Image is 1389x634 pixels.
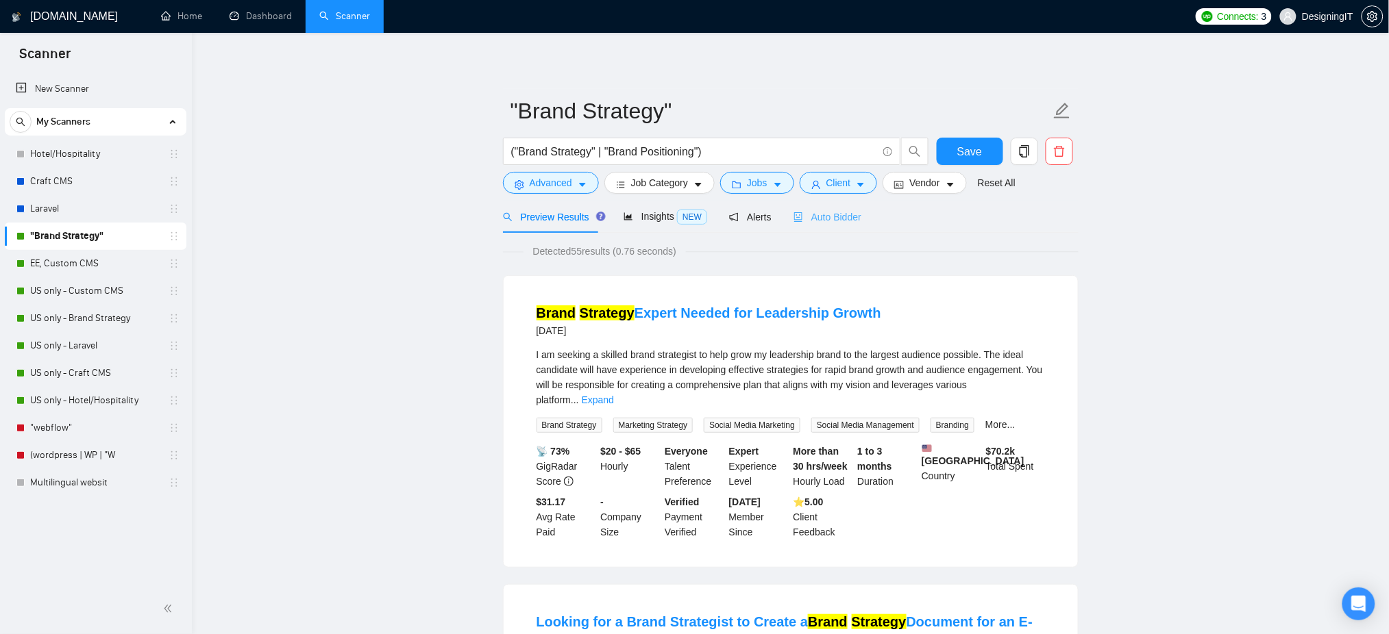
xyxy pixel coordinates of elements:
[30,250,160,277] a: EE, Custom CMS
[773,179,783,190] span: caret-down
[169,286,180,296] span: holder
[598,494,662,540] div: Company Size
[631,175,688,190] span: Job Category
[1362,11,1383,22] span: setting
[503,172,599,194] button: settingAdvancedcaret-down
[883,147,892,156] span: info-circle
[1202,11,1213,22] img: upwork-logo.png
[902,145,928,157] span: search
[30,359,160,387] a: US only - Craft CMS
[537,418,602,433] span: Brand Strategy
[729,446,759,457] b: Expert
[946,179,955,190] span: caret-down
[729,496,761,507] b: [DATE]
[937,138,1003,165] button: Save
[677,210,707,225] span: NEW
[10,117,31,127] span: search
[169,340,180,351] span: holder
[811,179,821,190] span: user
[729,212,772,223] span: Alerts
[30,332,160,359] a: US only - Laravel
[922,444,932,453] img: 🇺🇸
[1011,145,1037,157] span: copy
[1053,102,1071,120] span: edit
[8,44,82,73] span: Scanner
[169,313,180,324] span: holder
[537,349,1043,405] span: I am seeking a skilled brand strategist to help grow my leadership brand to the largest audience ...
[909,175,939,190] span: Vendor
[582,394,614,405] a: Expand
[537,347,1045,407] div: I am seeking a skilled brand strategist to help grow my leadership brand to the largest audience ...
[856,179,865,190] span: caret-down
[704,418,800,433] span: Social Media Marketing
[5,108,186,496] li: My Scanners
[169,477,180,488] span: holder
[503,212,513,222] span: search
[161,10,202,22] a: homeHome
[1362,5,1384,27] button: setting
[794,212,803,222] span: robot
[595,210,607,223] div: Tooltip anchor
[5,75,186,103] li: New Scanner
[624,212,633,221] span: area-chart
[524,244,686,259] span: Detected 55 results (0.76 seconds)
[791,494,855,540] div: Client Feedback
[986,446,1016,457] b: $ 70.2k
[1342,587,1375,620] div: Open Intercom Messenger
[169,203,180,214] span: holder
[1046,145,1072,157] span: delete
[978,175,1016,190] a: Reset All
[580,305,635,320] mark: Strategy
[169,395,180,406] span: holder
[30,223,160,250] a: "Brand Strategy"
[503,212,602,223] span: Preview Results
[12,6,21,28] img: logo
[794,496,824,507] b: ⭐️ 5.00
[30,414,160,442] a: "webflow"
[530,175,572,190] span: Advanced
[726,444,791,489] div: Experience Level
[922,444,1024,466] b: [GEOGRAPHIC_DATA]
[537,496,566,507] b: $31.17
[665,446,708,457] b: Everyone
[808,614,848,629] mark: Brand
[578,179,587,190] span: caret-down
[30,195,160,223] a: Laravel
[169,450,180,461] span: holder
[230,10,292,22] a: dashboardDashboard
[729,212,739,222] span: notification
[662,494,726,540] div: Payment Verified
[10,111,32,133] button: search
[901,138,929,165] button: search
[169,231,180,242] span: holder
[800,172,878,194] button: userClientcaret-down
[957,143,982,160] span: Save
[794,212,861,223] span: Auto Bidder
[537,305,881,320] a: Brand StrategyExpert Needed for Leadership Growth
[537,305,576,320] mark: Brand
[791,444,855,489] div: Hourly Load
[537,446,570,457] b: 📡 73%
[30,140,160,168] a: Hotel/Hospitality
[1217,9,1258,24] span: Connects:
[319,10,370,22] a: searchScanner
[1262,9,1267,24] span: 3
[30,305,160,332] a: US only - Brand Strategy
[811,418,920,433] span: Social Media Management
[732,179,741,190] span: folder
[747,175,767,190] span: Jobs
[169,368,180,379] span: holder
[794,446,848,472] b: More than 30 hrs/week
[600,496,604,507] b: -
[30,469,160,496] a: Multilingual websit
[693,179,703,190] span: caret-down
[1011,138,1038,165] button: copy
[1283,12,1293,21] span: user
[169,176,180,187] span: holder
[30,168,160,195] a: Craft CMS
[36,108,90,136] span: My Scanners
[1046,138,1073,165] button: delete
[857,446,892,472] b: 1 to 3 months
[571,394,579,405] span: ...
[894,179,904,190] span: idcard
